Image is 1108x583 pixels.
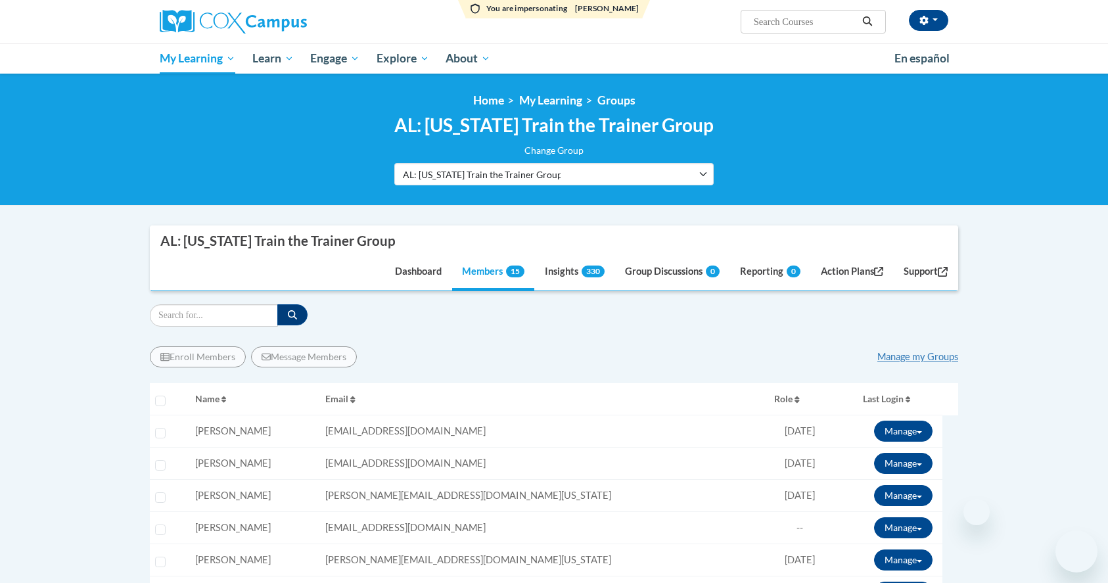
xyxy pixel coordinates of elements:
button: Name [195,388,315,409]
input: Select learner [155,557,166,567]
a: Groups [597,93,635,107]
button: Search [858,14,877,30]
span: [EMAIL_ADDRESS][DOMAIN_NAME] [325,522,486,533]
span: [EMAIL_ADDRESS][DOMAIN_NAME] [325,425,486,436]
a: Group Discussions0 [615,255,729,291]
span: -- [796,522,803,533]
input: Search [150,304,278,327]
a: Reporting0 [730,255,810,291]
a: En español [886,45,958,72]
span: [PERSON_NAME][EMAIL_ADDRESS][DOMAIN_NAME][US_STATE] [325,490,611,501]
button: Last Login [836,388,937,409]
button: Enroll Members [150,346,246,367]
a: Action Plans [811,255,894,291]
span: AL: [US_STATE] Train the Trainer Group [403,168,561,181]
a: Explore [368,43,438,74]
a: Engage [302,43,368,74]
input: Select learner [155,525,166,535]
button: Account Settings [909,10,948,31]
span: [PERSON_NAME] [195,522,271,533]
span: [DATE] [785,457,815,469]
span: Learn [252,51,294,66]
input: Select learner [155,492,166,503]
span: [DATE] [785,490,815,501]
span: 330 [582,266,605,277]
a: Insights330 [535,255,614,291]
a: My Learning [519,93,582,107]
label: Change Group [524,143,584,158]
span: En español [894,51,950,65]
button: AL: [US_STATE] Train the Trainer Group [394,163,714,185]
span: Email [325,393,348,404]
span: [PERSON_NAME] [195,457,271,469]
span: 0 [787,266,800,277]
button: Manage [874,485,933,506]
button: Manage [874,517,933,538]
span: [DATE] [785,425,815,436]
span: Role [774,393,793,404]
a: Dashboard [385,255,451,291]
span: 15 [506,266,524,277]
span: Explore [377,51,429,66]
a: About [438,43,499,74]
span: About [446,51,490,66]
span: [EMAIL_ADDRESS][DOMAIN_NAME] [325,457,486,469]
iframe: Button to launch messaging window [1055,530,1097,572]
button: Manage [874,453,933,474]
input: Search Courses [752,14,858,30]
a: Members15 [452,255,534,291]
input: Select all users [155,396,166,406]
h2: AL: [US_STATE] Train the Trainer Group [394,114,714,137]
span: My Learning [160,51,235,66]
button: Role [774,388,825,409]
span: Last Login [863,393,904,404]
div: Main menu [140,43,968,74]
a: Home [473,93,504,107]
span: [DATE] [785,554,815,565]
a: Support [894,255,958,291]
span: [PERSON_NAME] [195,425,271,436]
button: Manage [874,421,933,442]
a: Manage my Groups [877,351,958,362]
span: [PERSON_NAME][EMAIL_ADDRESS][DOMAIN_NAME][US_STATE] [325,554,611,565]
span: [PERSON_NAME] [195,554,271,565]
img: Cox Campus [160,10,307,34]
span: [PERSON_NAME] [195,490,271,501]
button: Message Members [251,346,357,367]
a: Learn [244,43,302,74]
span: Engage [310,51,359,66]
a: My Learning [151,43,244,74]
iframe: Close message [963,499,990,525]
button: Search [277,304,308,325]
span: 0 [706,266,720,277]
div: AL: [US_STATE] Train the Trainer Group [160,233,396,249]
span: Name [195,393,219,404]
button: Manage [874,549,933,571]
input: Select learner [155,428,166,438]
input: Select learner [155,460,166,471]
button: Email [325,388,764,409]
